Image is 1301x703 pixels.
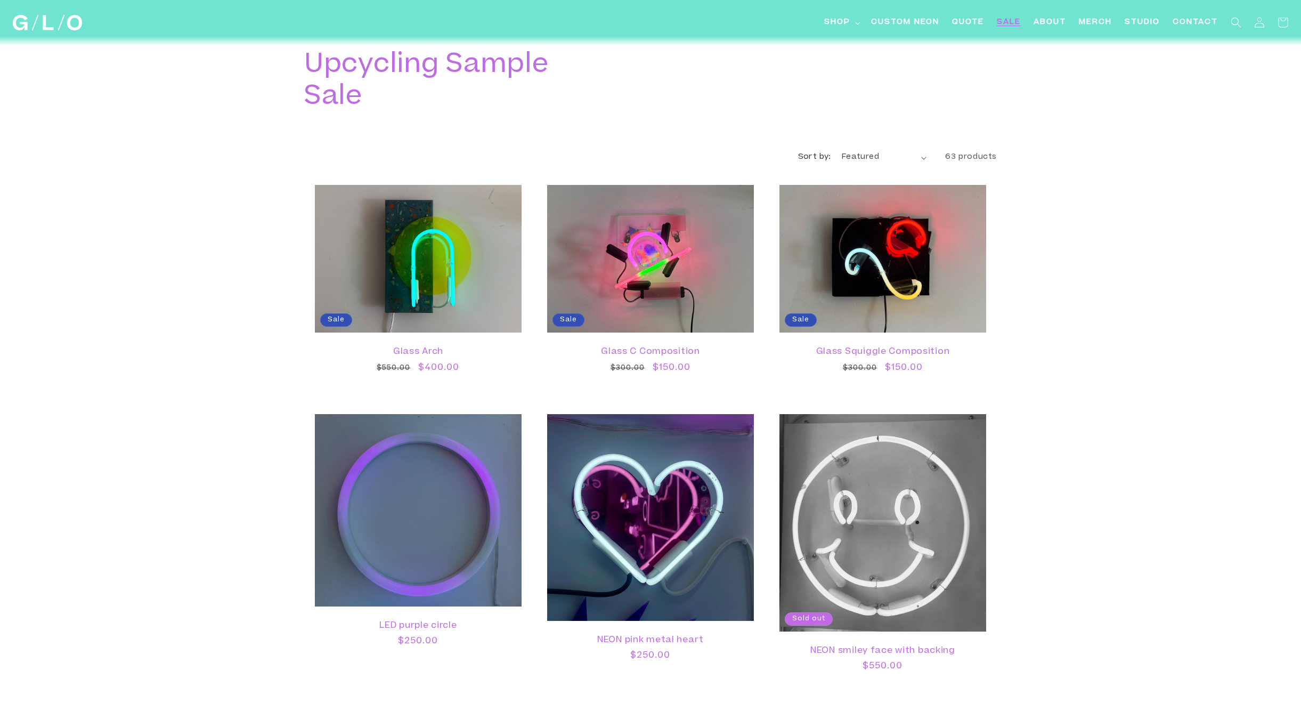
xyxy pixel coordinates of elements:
[952,17,984,28] span: Quote
[1125,17,1160,28] span: Studio
[790,646,975,656] a: NEON smiley face with backing
[326,347,511,357] a: Glass Arch
[1109,554,1301,703] iframe: Chat Widget
[990,11,1027,35] a: SALE
[871,17,939,28] span: Custom Neon
[9,11,86,35] a: GLO Studio
[946,11,990,35] a: Quote
[1118,11,1166,35] a: Studio
[790,347,975,357] a: Glass Squiggle Composition
[304,50,581,114] h1: Upcycling Sample Sale
[945,153,997,161] span: 63 products
[1079,17,1112,28] span: Merch
[997,17,1021,28] span: SALE
[1072,11,1118,35] a: Merch
[1027,11,1072,35] a: About
[865,11,946,35] a: Custom Neon
[326,621,511,631] a: LED purple circle
[818,11,865,35] summary: Shop
[1166,11,1224,35] a: Contact
[1173,17,1218,28] span: Contact
[558,347,743,357] a: Glass C Composition
[1224,11,1248,34] summary: Search
[824,17,850,28] span: Shop
[13,15,82,30] img: GLO Studio
[1034,17,1066,28] span: About
[558,635,743,645] a: NEON pink metal heart
[798,153,831,161] label: Sort by:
